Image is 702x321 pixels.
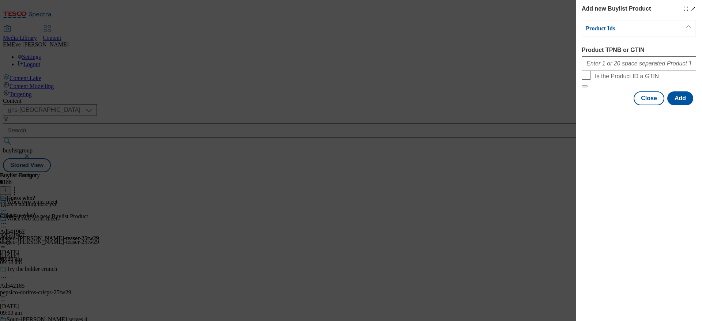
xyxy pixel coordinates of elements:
span: Is the Product ID a GTIN [595,73,659,80]
button: Close [634,91,664,105]
p: Product Ids [586,25,663,32]
h4: Add new Buylist Product [582,4,651,13]
input: Enter 1 or 20 space separated Product TPNB or GTIN [582,56,696,71]
label: Product TPNB or GTIN [582,47,696,53]
button: Add [667,91,693,105]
